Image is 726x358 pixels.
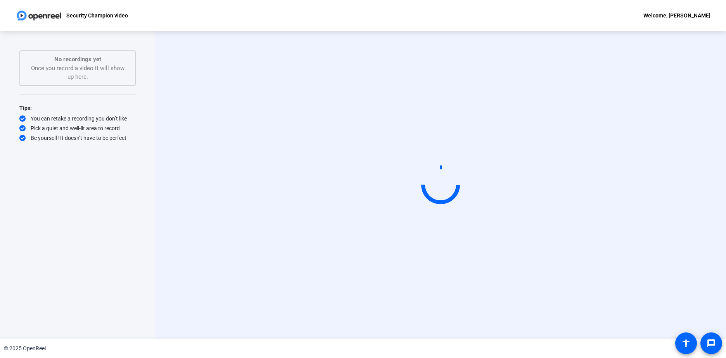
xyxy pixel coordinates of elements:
div: Welcome, [PERSON_NAME] [643,11,710,20]
div: Tips: [19,103,136,113]
div: Once you record a video it will show up here. [28,55,127,81]
mat-icon: message [707,339,716,348]
div: Pick a quiet and well-lit area to record [19,124,136,132]
div: You can retake a recording you don’t like [19,115,136,122]
p: Security Champion video [66,11,128,20]
div: © 2025 OpenReel [4,344,46,353]
div: Be yourself! It doesn’t have to be perfect [19,134,136,142]
img: OpenReel logo [16,8,62,23]
p: No recordings yet [28,55,127,64]
mat-icon: accessibility [681,339,691,348]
